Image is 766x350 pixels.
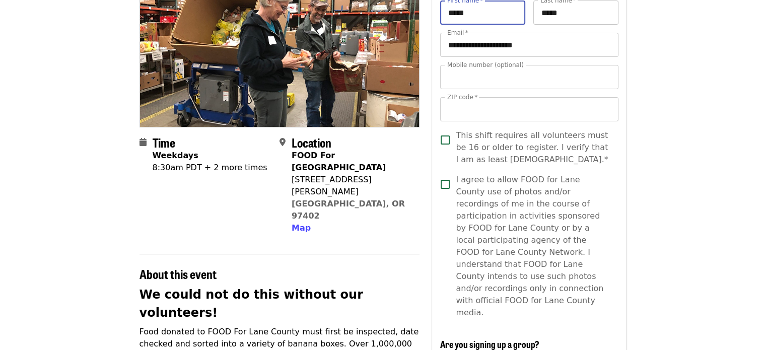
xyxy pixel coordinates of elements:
div: 8:30am PDT + 2 more times [153,162,267,174]
i: calendar icon [140,137,147,147]
span: I agree to allow FOOD for Lane County use of photos and/or recordings of me in the course of part... [456,174,610,319]
strong: Weekdays [153,151,198,160]
div: [STREET_ADDRESS][PERSON_NAME] [292,174,411,198]
label: ZIP code [447,94,477,100]
input: First name [440,1,525,25]
span: Time [153,133,175,151]
input: ZIP code [440,97,618,121]
label: Email [447,30,468,36]
span: Location [292,133,331,151]
h2: We could not do this without our volunteers! [140,286,420,322]
strong: FOOD For [GEOGRAPHIC_DATA] [292,151,386,172]
span: This shift requires all volunteers must be 16 or older to register. I verify that I am as least [... [456,129,610,166]
span: Map [292,223,311,233]
button: Map [292,222,311,234]
input: Email [440,33,618,57]
label: Mobile number (optional) [447,62,524,68]
span: About this event [140,265,217,283]
i: map-marker-alt icon [280,137,286,147]
input: Mobile number (optional) [440,65,618,89]
input: Last name [533,1,618,25]
a: [GEOGRAPHIC_DATA], OR 97402 [292,199,405,221]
